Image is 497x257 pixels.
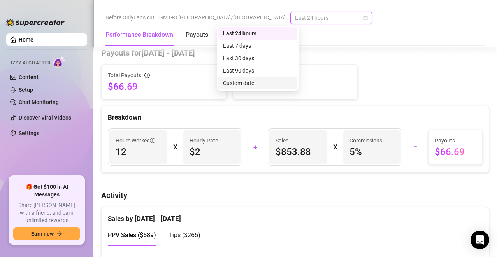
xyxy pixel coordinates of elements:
div: Open Intercom Messenger [471,231,489,249]
div: Custom date [223,79,292,87]
span: arrow-right [57,231,62,236]
a: Home [19,36,33,43]
h4: Activity [101,190,489,201]
div: Last 90 days [218,64,297,77]
div: Last 30 days [218,52,297,64]
div: Breakdown [108,112,483,123]
a: Content [19,74,39,80]
span: info-circle [150,138,155,143]
span: 12 [116,146,161,158]
span: Hours Worked [116,136,155,145]
div: Last 7 days [223,42,292,50]
span: $2 [190,146,235,158]
span: Payouts [435,136,476,145]
div: Last 30 days [223,54,292,63]
span: Share [PERSON_NAME] with a friend, and earn unlimited rewards [13,201,80,224]
a: Discover Viral Videos [19,115,71,121]
span: Sales [276,136,321,145]
div: Last 90 days [223,66,292,75]
button: Earn nowarrow-right [13,227,80,240]
div: Payouts [186,30,208,40]
span: $853.88 [276,146,321,158]
a: Chat Monitoring [19,99,59,105]
span: calendar [363,16,368,20]
div: Last 24 hours [218,27,297,40]
div: X [333,141,337,153]
div: Sales by [DATE] - [DATE] [108,207,483,224]
span: Tips ( $265 ) [169,231,200,239]
span: 🎁 Get $100 in AI Messages [13,183,80,198]
div: Performance Breakdown [105,30,173,40]
a: Settings [19,130,39,136]
div: Custom date [218,77,297,89]
div: = [407,141,423,153]
div: + [247,141,263,153]
span: info-circle [144,73,150,78]
article: Commissions [349,136,382,145]
span: Total Payouts [108,71,141,80]
div: X [173,141,177,153]
span: 5 % [349,146,395,158]
article: Hourly Rate [190,136,218,145]
span: PPV Sales ( $589 ) [108,231,156,239]
span: Last 24 hours [295,12,367,24]
span: $66.69 [435,146,476,158]
span: Izzy AI Chatter [11,59,50,67]
span: Before OnlyFans cut [105,12,155,23]
span: $66.69 [108,80,220,93]
div: Last 7 days [218,40,297,52]
img: AI Chatter [53,56,65,68]
div: Last 24 hours [223,29,292,38]
span: GMT+3 [GEOGRAPHIC_DATA]/[GEOGRAPHIC_DATA] [159,12,286,23]
span: Earn now [31,231,54,237]
a: Setup [19,87,33,93]
h4: Payouts for [DATE] - [DATE] [101,47,489,58]
img: logo-BBDzfeDw.svg [6,19,65,26]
